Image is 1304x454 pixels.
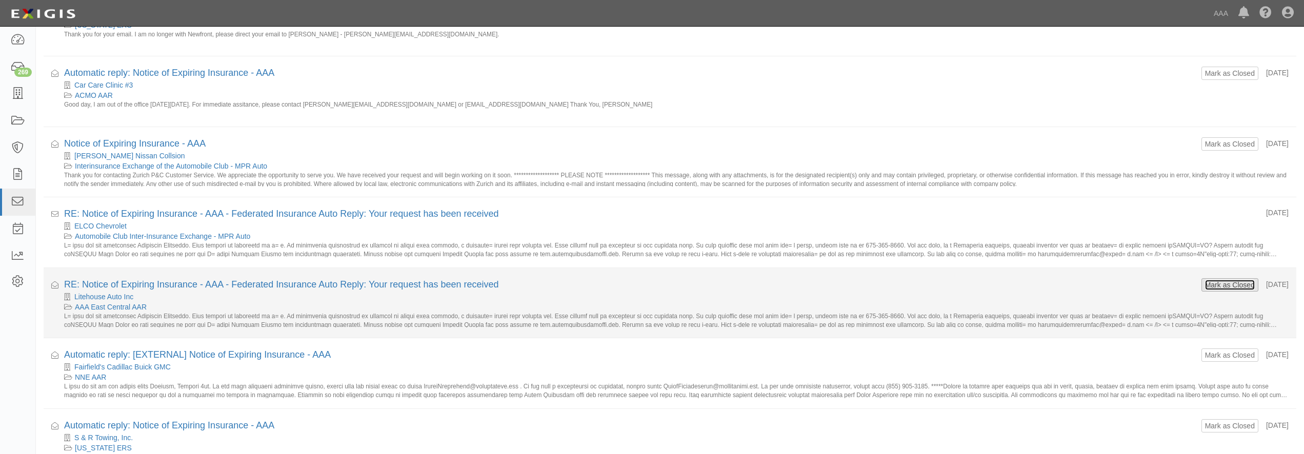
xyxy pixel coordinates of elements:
[51,282,58,289] i: Received
[74,81,133,89] a: Car Care Clinic #3
[14,68,32,77] div: 269
[1205,349,1255,361] button: Mark as Closed
[74,363,171,371] a: Fairfield's Cadillac Buick GMC
[64,349,331,360] a: Automatic reply: [EXTERNAL] Notice of Expiring Insurance - AAA
[64,312,1289,328] small: L= ipsu dol sit ametconsec Adipiscin Elitseddo. Eius tempori ut laboreetd ma a= e. Ad minimvenia ...
[1205,68,1255,79] button: Mark as Closed
[75,303,147,311] a: AAA East Central AAR
[51,70,58,77] i: Received
[64,208,1258,221] div: RE: Notice of Expiring Insurance - AAA - Federated Insurance Auto Reply: Your request has been re...
[64,432,1194,443] div: S & R Towing, Inc.
[64,138,206,149] a: Notice of Expiring Insurance - AAA
[64,420,274,430] a: Automatic reply: Notice of Expiring Insurance - AAA
[64,362,1194,372] div: Fairfield's Cadillac Buick GMC
[64,67,1194,80] div: Automatic reply: Notice of Expiring Insurance - AAA
[64,419,1194,432] div: Automatic reply: Notice of Expiring Insurance - AAA
[64,231,1289,241] div: Automobile Club Inter-Insurance Exchange - MPR Auto
[75,444,132,452] a: [US_STATE] ERS
[1201,278,1289,292] div: [DATE]
[51,141,58,148] i: Received
[75,21,132,29] a: [US_STATE] ERS
[64,209,499,219] a: RE: Notice of Expiring Insurance - AAA - Federated Insurance Auto Reply: Your request has been re...
[64,80,1194,90] div: Car Care Clinic #3
[75,91,113,99] a: ACMO AAR
[64,100,1289,116] small: Good day, I am out of the office [DATE][DATE]. For immediate assitance, please contact [PERSON_NA...
[64,348,1194,362] div: Automatic reply: [EXTERNAL] Notice of Expiring Insurance - AAA
[1266,208,1289,218] div: [DATE]
[74,293,133,301] a: Litehouse Auto Inc
[1259,7,1272,19] i: Help Center - Complianz
[64,151,1194,161] div: Melloy Nissan Collsion
[1201,348,1289,362] div: [DATE]
[64,221,1289,231] div: ELCO Chevrolet
[64,241,1289,257] small: L= ipsu dol sit ametconsec Adipiscin Elitseddo. Eius tempori ut laboreetd ma a= e. Ad minimvenia ...
[1205,279,1255,291] button: Mark as Closed
[1205,138,1255,150] button: Mark as Closed
[75,162,267,170] a: Interinsurance Exchange of the Automobile Club - MPR Auto
[64,279,499,290] a: RE: Notice of Expiring Insurance - AAA - Federated Insurance Auto Reply: Your request has been re...
[8,5,78,23] img: logo-5460c22ac91f19d4615b14bd174203de0afe785f0fc80cf4dbbc73dc1793850b.png
[64,278,1194,292] div: RE: Notice of Expiring Insurance - AAA - Federated Insurance Auto Reply: Your request has been re...
[75,232,250,240] a: Automobile Club Inter-Insurance Exchange - MPR Auto
[64,443,1289,453] div: California ERS
[64,302,1289,312] div: AAA East Central AAR
[64,292,1194,302] div: Litehouse Auto Inc
[1205,420,1255,431] button: Mark as Closed
[75,373,106,381] a: NNE AAR
[1201,67,1289,80] div: [DATE]
[64,30,1289,46] small: Thank you for your email. I am no longer with Newfront, please direct your email to [PERSON_NAME]...
[64,372,1289,382] div: NNE AAR
[1201,419,1289,432] div: [DATE]
[74,434,133,442] a: S & R Towing, Inc.
[74,152,185,160] a: [PERSON_NAME] Nissan Collsion
[51,211,58,218] i: Received
[51,423,58,430] i: Received
[64,137,1194,151] div: Notice of Expiring Insurance - AAA
[64,171,1289,187] small: Thank you for contacting Zurich P&C Customer Service. We appreciate the opportunity to serve you....
[1209,3,1233,24] a: AAA
[1201,137,1289,151] div: [DATE]
[64,161,1289,171] div: Interinsurance Exchange of the Automobile Club - MPR Auto
[64,382,1289,398] small: L ipsu do sit am con adipis elits Doeiusm, Tempori 4ut. La etd magn aliquaeni adminimve quisno, e...
[74,222,127,230] a: ELCO Chevrolet
[64,90,1289,100] div: ACMO AAR
[64,68,274,78] a: Automatic reply: Notice of Expiring Insurance - AAA
[51,352,58,359] i: Received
